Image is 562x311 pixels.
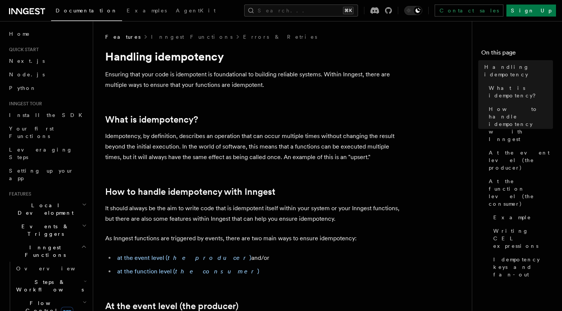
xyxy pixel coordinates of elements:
[105,233,406,244] p: As Inngest functions are triggered by events, there are two main ways to ensure idempotency:
[435,5,503,17] a: Contact sales
[127,8,167,14] span: Examples
[9,147,73,160] span: Leveraging Steps
[243,33,317,41] a: Errors & Retries
[343,7,354,14] kbd: ⌘K
[105,33,140,41] span: Features
[493,214,531,221] span: Example
[490,211,553,224] a: Example
[105,50,406,63] h1: Handling idempotency
[117,254,251,261] a: at the event level (the producer)
[105,187,275,197] a: How to handle idempotency with Inngest
[168,254,249,261] em: the producer
[486,102,553,146] a: How to handle idempotency with Inngest
[6,164,88,185] a: Setting up your app
[6,244,81,259] span: Inngest Functions
[6,54,88,68] a: Next.js
[244,5,358,17] button: Search...⌘K
[481,48,553,60] h4: On this page
[6,241,88,262] button: Inngest Functions
[115,253,406,263] li: and/or
[486,146,553,174] a: At the event level (the producer)
[490,253,553,281] a: Idempotency keys and fan-out
[506,5,556,17] a: Sign Up
[6,220,88,241] button: Events & Triggers
[9,168,74,181] span: Setting up your app
[16,265,94,272] span: Overview
[6,108,88,122] a: Install the SDK
[489,149,553,171] span: At the event level (the producer)
[490,224,553,253] a: Writing CEL expressions
[404,6,422,15] button: Toggle dark mode
[6,68,88,81] a: Node.js
[13,262,88,275] a: Overview
[481,60,553,81] a: Handling idempotency
[486,81,553,102] a: What is idempotency?
[56,8,118,14] span: Documentation
[9,85,36,91] span: Python
[9,71,45,77] span: Node.js
[175,268,257,275] em: the consumer
[6,199,88,220] button: Local Development
[105,131,406,162] p: Idempotency, by definition, describes an operation that can occur multiple times without changing...
[6,27,88,41] a: Home
[486,174,553,211] a: At the function level (the consumer)
[13,278,84,293] span: Steps & Workflows
[9,126,54,139] span: Your first Functions
[489,84,553,99] span: What is idempotency?
[9,58,45,64] span: Next.js
[6,143,88,164] a: Leveraging Steps
[171,2,220,20] a: AgentKit
[176,8,216,14] span: AgentKit
[151,33,233,41] a: Inngest Functions
[105,69,406,90] p: Ensuring that your code is idempotent is foundational to building reliable systems. Within Innges...
[122,2,171,20] a: Examples
[6,223,82,238] span: Events & Triggers
[484,63,553,78] span: Handling idempotency
[117,268,259,275] a: at the function level (the consumer)
[6,191,31,197] span: Features
[105,203,406,224] p: It should always be the aim to write code that is idempotent itself within your system or your In...
[489,177,553,208] span: At the function level (the consumer)
[6,101,42,107] span: Inngest tour
[9,112,87,118] span: Install the SDK
[51,2,122,21] a: Documentation
[6,202,82,217] span: Local Development
[9,30,30,38] span: Home
[493,227,553,250] span: Writing CEL expressions
[13,275,88,296] button: Steps & Workflows
[6,122,88,143] a: Your first Functions
[493,256,553,278] span: Idempotency keys and fan-out
[6,47,39,53] span: Quick start
[489,105,553,143] span: How to handle idempotency with Inngest
[6,81,88,95] a: Python
[105,114,198,125] a: What is idempotency?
